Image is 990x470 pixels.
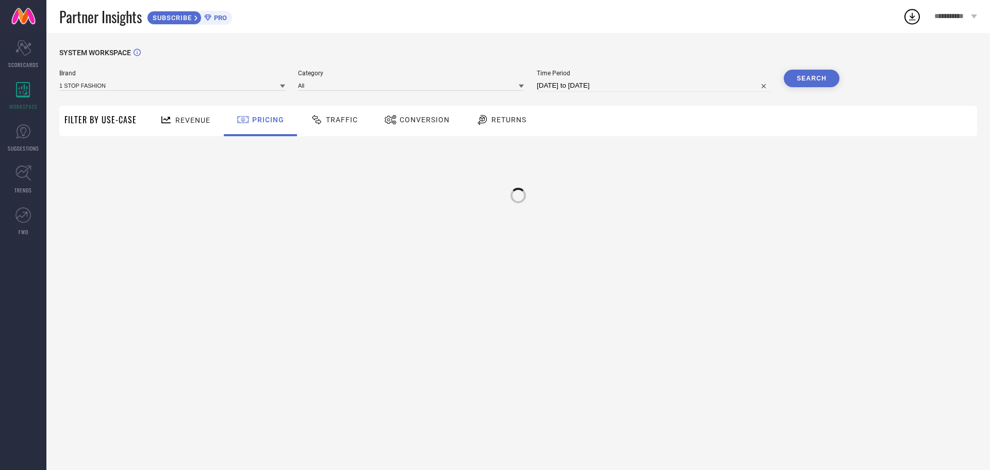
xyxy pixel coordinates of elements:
span: Brand [59,70,285,77]
span: SYSTEM WORKSPACE [59,48,131,57]
span: Filter By Use-Case [64,114,137,126]
span: SCORECARDS [8,61,39,69]
span: Returns [491,116,526,124]
span: Conversion [400,116,450,124]
span: SUBSCRIBE [147,14,194,22]
span: FWD [19,228,28,236]
span: Category [298,70,524,77]
span: Traffic [326,116,358,124]
a: SUBSCRIBEPRO [147,8,232,25]
span: Time Period [537,70,771,77]
span: TRENDS [14,186,32,194]
button: Search [784,70,839,87]
div: Open download list [903,7,921,26]
span: PRO [211,14,227,22]
span: WORKSPACE [9,103,38,110]
input: Select time period [537,79,771,92]
span: Pricing [252,116,284,124]
span: SUGGESTIONS [8,144,39,152]
span: Partner Insights [59,6,142,27]
span: Revenue [175,116,210,124]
